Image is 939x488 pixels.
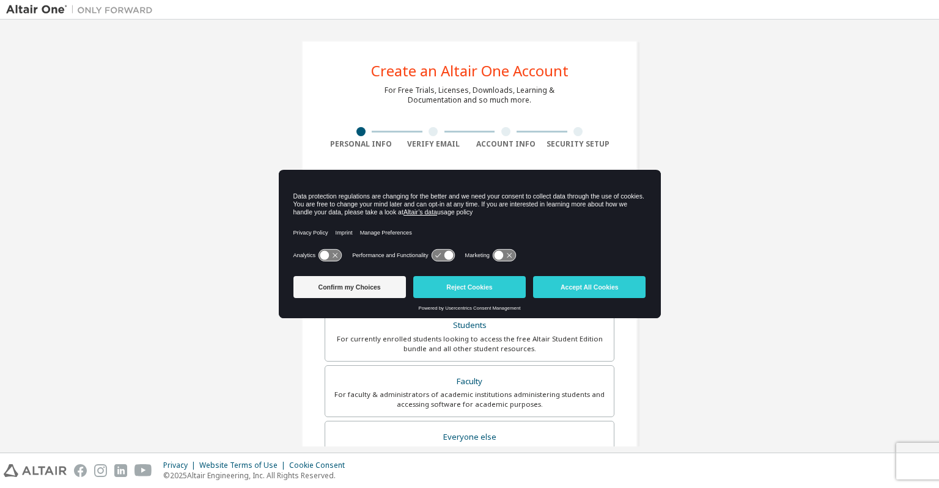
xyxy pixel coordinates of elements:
div: Everyone else [333,429,606,446]
div: Personal Info [325,139,397,149]
div: Account Info [469,139,542,149]
div: Faculty [333,373,606,390]
img: facebook.svg [74,464,87,477]
img: instagram.svg [94,464,107,477]
div: Students [333,317,606,334]
img: altair_logo.svg [4,464,67,477]
img: linkedin.svg [114,464,127,477]
div: Privacy [163,461,199,470]
img: youtube.svg [134,464,152,477]
div: Security Setup [542,139,615,149]
div: For individuals, businesses and everyone else looking to try Altair software and explore our prod... [333,446,606,465]
div: Cookie Consent [289,461,352,470]
p: © 2025 Altair Engineering, Inc. All Rights Reserved. [163,470,352,481]
img: Altair One [6,4,159,16]
div: Create an Altair One Account [371,64,569,78]
div: Website Terms of Use [199,461,289,470]
div: For currently enrolled students looking to access the free Altair Student Edition bundle and all ... [333,334,606,354]
div: For Free Trials, Licenses, Downloads, Learning & Documentation and so much more. [385,86,554,105]
div: Verify Email [397,139,470,149]
div: For faculty & administrators of academic institutions administering students and accessing softwa... [333,390,606,409]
